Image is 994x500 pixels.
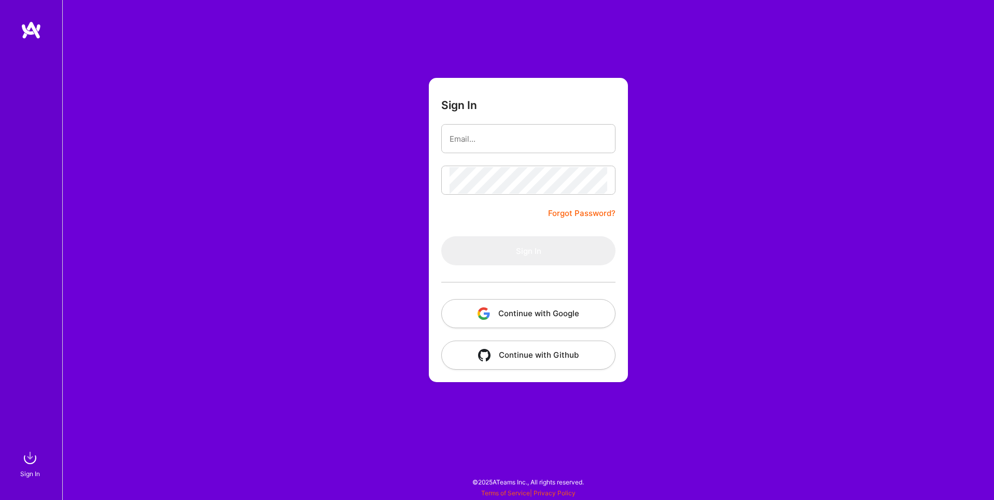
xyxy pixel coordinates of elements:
[21,21,41,39] img: logo
[478,349,491,361] img: icon
[20,468,40,479] div: Sign In
[441,299,615,328] button: Continue with Google
[62,469,994,495] div: © 2025 ATeams Inc., All rights reserved.
[478,307,490,320] img: icon
[441,236,615,265] button: Sign In
[534,489,576,497] a: Privacy Policy
[20,448,40,468] img: sign in
[548,207,615,220] a: Forgot Password?
[481,489,576,497] span: |
[481,489,530,497] a: Terms of Service
[441,341,615,370] button: Continue with Github
[22,448,40,479] a: sign inSign In
[441,99,477,112] h3: Sign In
[450,126,607,152] input: Email...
